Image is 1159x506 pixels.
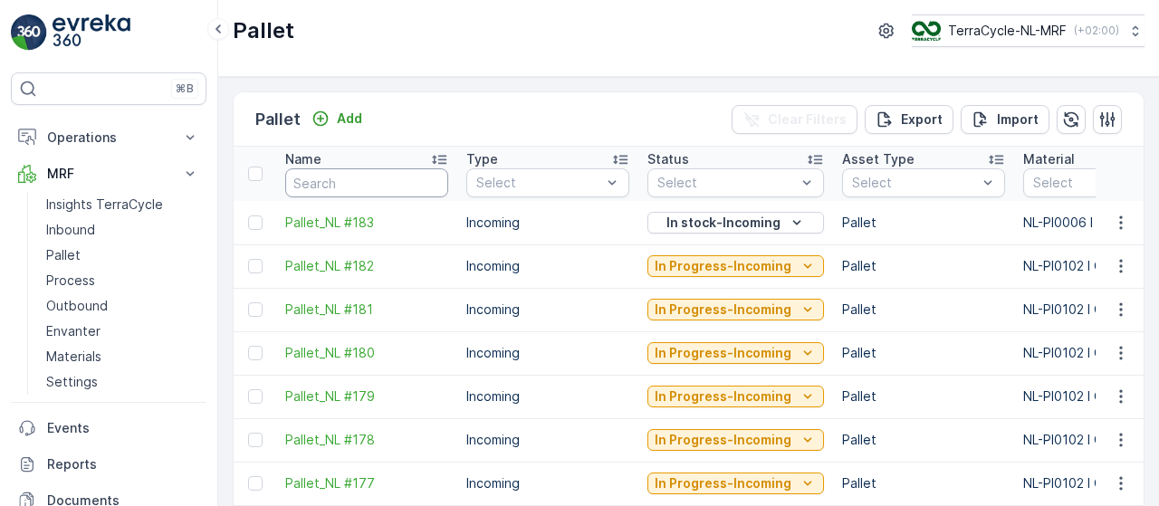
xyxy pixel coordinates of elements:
[655,257,791,275] p: In Progress-Incoming
[11,14,47,51] img: logo
[47,129,170,147] p: Operations
[1074,24,1119,38] p: ( +02:00 )
[732,105,857,134] button: Clear Filters
[255,107,301,132] p: Pallet
[285,301,448,319] a: Pallet_NL #181
[647,255,824,277] button: In Progress-Incoming
[842,431,1005,449] p: Pallet
[655,301,791,319] p: In Progress-Incoming
[647,473,824,494] button: In Progress-Incoming
[466,150,498,168] p: Type
[46,196,163,214] p: Insights TerraCycle
[39,243,206,268] a: Pallet
[39,293,206,319] a: Outbound
[655,344,791,362] p: In Progress-Incoming
[39,319,206,344] a: Envanter
[46,322,101,340] p: Envanter
[39,217,206,243] a: Inbound
[46,272,95,290] p: Process
[476,174,601,192] p: Select
[912,21,941,41] img: TC_v739CUj.png
[842,474,1005,492] p: Pallet
[47,419,199,437] p: Events
[285,150,321,168] p: Name
[285,431,448,449] a: Pallet_NL #178
[337,110,362,128] p: Add
[46,221,95,239] p: Inbound
[655,474,791,492] p: In Progress-Incoming
[248,476,263,491] div: Toggle Row Selected
[248,302,263,317] div: Toggle Row Selected
[768,110,847,129] p: Clear Filters
[39,344,206,369] a: Materials
[53,14,130,51] img: logo_light-DOdMpM7g.png
[466,431,629,449] p: Incoming
[248,215,263,230] div: Toggle Row Selected
[466,344,629,362] p: Incoming
[466,474,629,492] p: Incoming
[647,386,824,407] button: In Progress-Incoming
[11,410,206,446] a: Events
[901,110,943,129] p: Export
[176,81,194,96] p: ⌘B
[647,342,824,364] button: In Progress-Incoming
[842,257,1005,275] p: Pallet
[39,369,206,395] a: Settings
[47,165,170,183] p: MRF
[248,259,263,273] div: Toggle Row Selected
[11,446,206,482] a: Reports
[655,387,791,406] p: In Progress-Incoming
[997,110,1039,129] p: Import
[948,22,1067,40] p: TerraCycle-NL-MRF
[961,105,1049,134] button: Import
[647,212,824,234] button: In stock-Incoming
[466,387,629,406] p: Incoming
[11,119,206,156] button: Operations
[647,429,824,451] button: In Progress-Incoming
[285,257,448,275] a: Pallet_NL #182
[466,301,629,319] p: Incoming
[304,108,369,129] button: Add
[285,344,448,362] a: Pallet_NL #180
[285,474,448,492] a: Pallet_NL #177
[842,344,1005,362] p: Pallet
[466,257,629,275] p: Incoming
[39,268,206,293] a: Process
[46,297,108,315] p: Outbound
[46,373,98,391] p: Settings
[46,348,101,366] p: Materials
[233,16,294,45] p: Pallet
[912,14,1145,47] button: TerraCycle-NL-MRF(+02:00)
[46,246,81,264] p: Pallet
[39,192,206,217] a: Insights TerraCycle
[285,168,448,197] input: Search
[852,174,977,192] p: Select
[248,389,263,404] div: Toggle Row Selected
[11,156,206,192] button: MRF
[466,214,629,232] p: Incoming
[865,105,953,134] button: Export
[647,150,689,168] p: Status
[842,387,1005,406] p: Pallet
[842,301,1005,319] p: Pallet
[842,150,915,168] p: Asset Type
[842,214,1005,232] p: Pallet
[248,346,263,360] div: Toggle Row Selected
[47,455,199,473] p: Reports
[285,387,448,406] a: Pallet_NL #179
[657,174,796,192] p: Select
[285,214,448,232] a: Pallet_NL #183
[666,214,781,232] p: In stock-Incoming
[248,433,263,447] div: Toggle Row Selected
[655,431,791,449] p: In Progress-Incoming
[1023,150,1075,168] p: Material
[647,299,824,320] button: In Progress-Incoming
